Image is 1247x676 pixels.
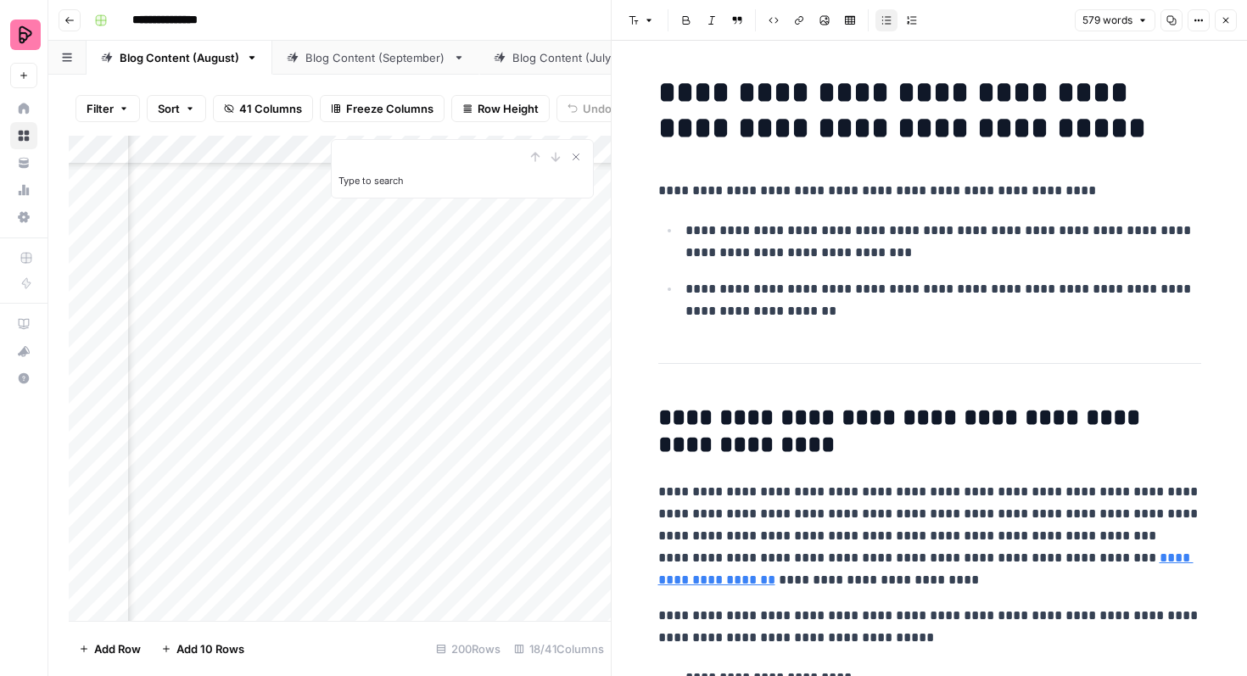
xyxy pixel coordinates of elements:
span: Freeze Columns [346,100,433,117]
button: 41 Columns [213,95,313,122]
span: Add 10 Rows [176,640,244,657]
button: Help + Support [10,365,37,392]
a: Home [10,95,37,122]
div: 200 Rows [429,635,507,662]
button: Add Row [69,635,151,662]
span: Add Row [94,640,141,657]
span: Undo [583,100,612,117]
a: AirOps Academy [10,310,37,338]
div: What's new? [11,338,36,364]
a: Browse [10,122,37,149]
div: Blog Content (July) [512,49,617,66]
button: Sort [147,95,206,122]
button: Filter [75,95,140,122]
button: 579 words [1075,9,1155,31]
button: Close Search [566,147,586,167]
a: Blog Content (August) [87,41,272,75]
span: 579 words [1082,13,1132,28]
button: Add 10 Rows [151,635,254,662]
button: What's new? [10,338,37,365]
a: Blog Content (September) [272,41,479,75]
span: 41 Columns [239,100,302,117]
button: Workspace: Preply [10,14,37,56]
button: Freeze Columns [320,95,445,122]
a: Blog Content (July) [479,41,650,75]
span: Sort [158,100,180,117]
button: Undo [556,95,623,122]
div: Blog Content (September) [305,49,446,66]
div: Blog Content (August) [120,49,239,66]
a: Usage [10,176,37,204]
a: Your Data [10,149,37,176]
a: Settings [10,204,37,231]
img: Preply Logo [10,20,41,50]
label: Type to search [338,175,404,187]
span: Filter [87,100,114,117]
span: Row Height [478,100,539,117]
button: Row Height [451,95,550,122]
div: 18/41 Columns [507,635,611,662]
